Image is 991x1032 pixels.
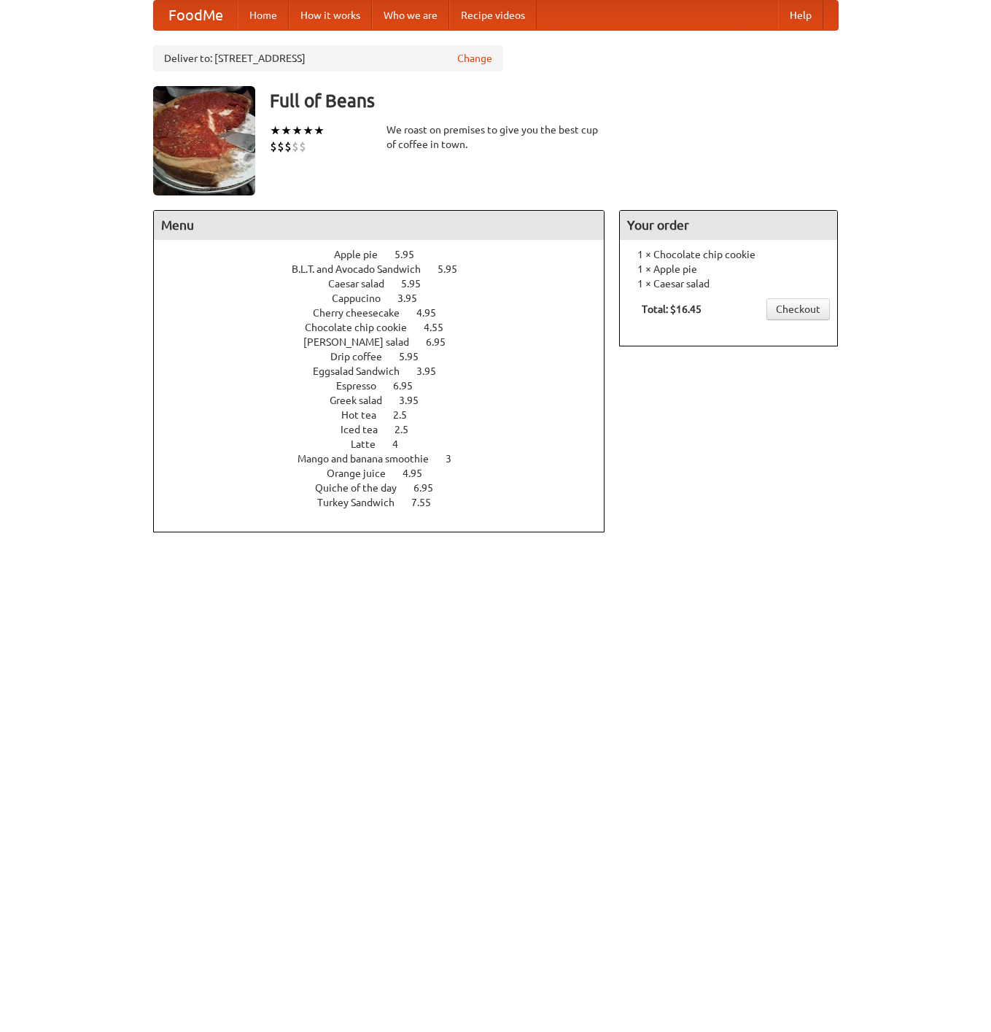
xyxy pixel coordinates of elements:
[153,86,255,195] img: angular.jpg
[317,497,409,508] span: Turkey Sandwich
[284,139,292,155] li: $
[305,322,421,333] span: Chocolate chip cookie
[327,467,449,479] a: Orange juice 4.95
[393,409,421,421] span: 2.5
[336,380,391,392] span: Espresso
[313,307,414,319] span: Cherry cheesecake
[386,123,605,152] div: We roast on premises to give you the best cup of coffee in town.
[289,1,372,30] a: How it works
[393,380,427,392] span: 6.95
[341,409,391,421] span: Hot tea
[397,292,432,304] span: 3.95
[627,276,830,291] li: 1 × Caesar salad
[399,351,433,362] span: 5.95
[341,409,434,421] a: Hot tea 2.5
[334,249,441,260] a: Apple pie 5.95
[642,303,702,315] b: Total: $16.45
[399,395,433,406] span: 3.95
[303,336,424,348] span: [PERSON_NAME] salad
[303,123,314,139] li: ★
[238,1,289,30] a: Home
[153,45,503,71] div: Deliver to: [STREET_ADDRESS]
[416,307,451,319] span: 4.95
[317,497,458,508] a: Turkey Sandwich 7.55
[413,482,448,494] span: 6.95
[424,322,458,333] span: 4.55
[372,1,449,30] a: Who we are
[328,278,399,290] span: Caesar salad
[438,263,472,275] span: 5.95
[341,424,392,435] span: Iced tea
[330,395,446,406] a: Greek salad 3.95
[154,1,238,30] a: FoodMe
[332,292,444,304] a: Cappucino 3.95
[292,263,484,275] a: B.L.T. and Avocado Sandwich 5.95
[620,211,837,240] h4: Your order
[416,365,451,377] span: 3.95
[315,482,460,494] a: Quiche of the day 6.95
[314,123,324,139] li: ★
[305,322,470,333] a: Chocolate chip cookie 4.55
[627,262,830,276] li: 1 × Apple pie
[330,395,397,406] span: Greek salad
[270,123,281,139] li: ★
[315,482,411,494] span: Quiche of the day
[449,1,537,30] a: Recipe videos
[351,438,425,450] a: Latte 4
[403,467,437,479] span: 4.95
[330,351,397,362] span: Drip coffee
[392,438,413,450] span: 4
[334,249,392,260] span: Apple pie
[328,278,448,290] a: Caesar salad 5.95
[395,424,423,435] span: 2.5
[292,123,303,139] li: ★
[270,86,839,115] h3: Full of Beans
[330,351,446,362] a: Drip coffee 5.95
[298,453,478,465] a: Mango and banana smoothie 3
[766,298,830,320] a: Checkout
[327,467,400,479] span: Orange juice
[313,365,463,377] a: Eggsalad Sandwich 3.95
[277,139,284,155] li: $
[351,438,390,450] span: Latte
[778,1,823,30] a: Help
[627,247,830,262] li: 1 × Chocolate chip cookie
[395,249,429,260] span: 5.95
[292,139,299,155] li: $
[313,307,463,319] a: Cherry cheesecake 4.95
[313,365,414,377] span: Eggsalad Sandwich
[457,51,492,66] a: Change
[154,211,605,240] h4: Menu
[303,336,473,348] a: [PERSON_NAME] salad 6.95
[401,278,435,290] span: 5.95
[281,123,292,139] li: ★
[299,139,306,155] li: $
[332,292,395,304] span: Cappucino
[341,424,435,435] a: Iced tea 2.5
[292,263,435,275] span: B.L.T. and Avocado Sandwich
[336,380,440,392] a: Espresso 6.95
[411,497,446,508] span: 7.55
[426,336,460,348] span: 6.95
[270,139,277,155] li: $
[298,453,443,465] span: Mango and banana smoothie
[446,453,466,465] span: 3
